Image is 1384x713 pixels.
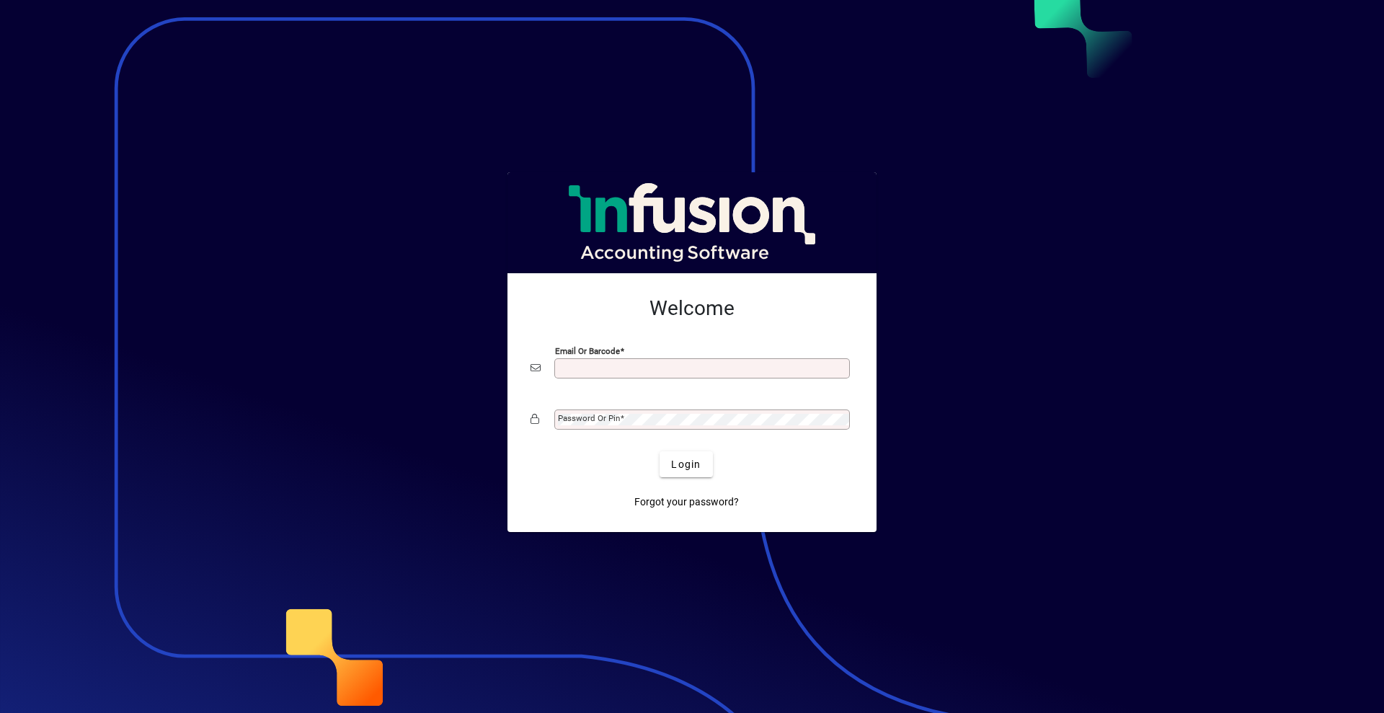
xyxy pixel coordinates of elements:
[531,296,853,321] h2: Welcome
[634,495,739,510] span: Forgot your password?
[558,413,620,423] mat-label: Password or Pin
[660,451,712,477] button: Login
[555,346,620,356] mat-label: Email or Barcode
[671,457,701,472] span: Login
[629,489,745,515] a: Forgot your password?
